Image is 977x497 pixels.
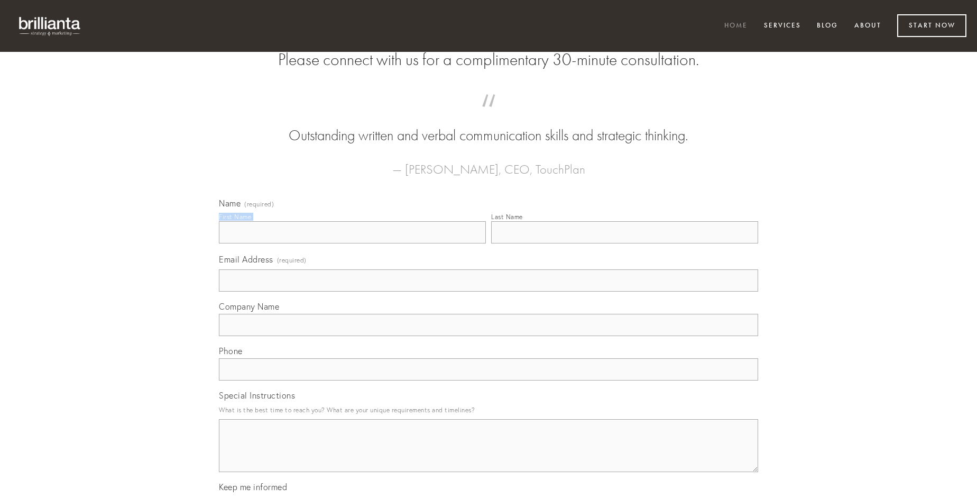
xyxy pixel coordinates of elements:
[219,301,279,312] span: Company Name
[219,198,241,209] span: Name
[219,50,758,70] h2: Please connect with us for a complimentary 30-minute consultation.
[757,17,808,35] a: Services
[219,346,243,356] span: Phone
[897,14,966,37] a: Start Now
[236,105,741,125] span: “
[717,17,754,35] a: Home
[491,213,523,221] div: Last Name
[810,17,845,35] a: Blog
[219,254,273,265] span: Email Address
[219,390,295,401] span: Special Instructions
[847,17,888,35] a: About
[236,105,741,146] blockquote: Outstanding written and verbal communication skills and strategic thinking.
[277,253,307,267] span: (required)
[219,403,758,417] p: What is the best time to reach you? What are your unique requirements and timelines?
[244,201,274,207] span: (required)
[219,482,287,492] span: Keep me informed
[236,146,741,180] figcaption: — [PERSON_NAME], CEO, TouchPlan
[11,11,90,41] img: brillianta - research, strategy, marketing
[219,213,251,221] div: First Name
